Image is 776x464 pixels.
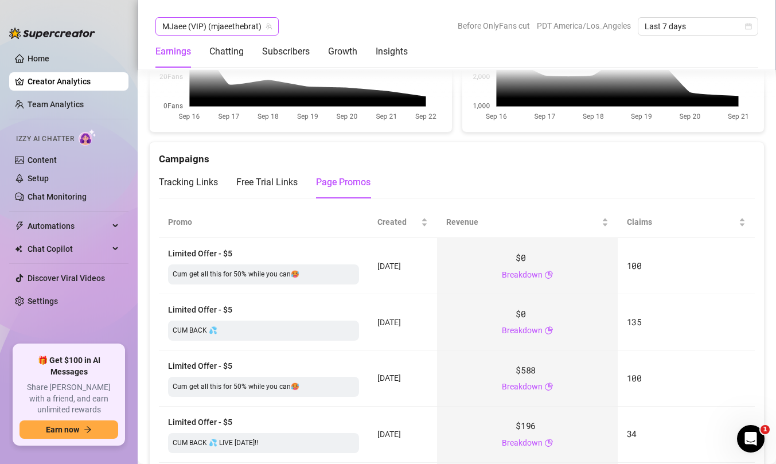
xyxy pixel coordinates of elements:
[159,142,755,167] div: Campaigns
[266,23,272,30] span: team
[627,428,637,439] span: 34
[545,436,553,449] span: pie-chart
[168,361,232,371] span: Limited Offer - $5
[502,380,543,393] a: Breakdown
[79,129,96,146] img: AI Chatter
[15,221,24,231] span: thunderbolt
[458,17,530,34] span: Before OnlyFans cut
[28,72,119,91] a: Creator Analytics
[20,382,118,416] span: Share [PERSON_NAME] with a friend, and earn unlimited rewards
[28,100,84,109] a: Team Analytics
[168,321,359,341] div: CUM BACK 💦
[516,364,536,377] span: $588
[28,217,109,235] span: Automations
[28,240,109,258] span: Chat Copilot
[168,264,359,284] div: Cum get all this for 50% while you can🥵
[645,18,751,35] span: Last 7 days
[516,419,536,433] span: $196
[46,425,79,434] span: Earn now
[168,433,359,453] div: CUM BACK 💦 LIVE [DATE]!!
[28,192,87,201] a: Chat Monitoring
[84,426,92,434] span: arrow-right
[328,45,357,59] div: Growth
[745,23,752,30] span: calendar
[262,45,310,59] div: Subscribers
[377,318,401,327] span: [DATE]
[446,216,599,228] span: Revenue
[545,268,553,281] span: pie-chart
[627,316,642,327] span: 135
[28,174,49,183] a: Setup
[162,18,272,35] span: MJaee (VIP) (mjaeethebrat)
[209,45,244,59] div: Chatting
[502,324,543,337] a: Breakdown
[168,418,232,427] span: Limited Offer - $5
[16,134,74,145] span: Izzy AI Chatter
[761,425,770,434] span: 1
[28,155,57,165] a: Content
[376,45,408,59] div: Insights
[28,274,105,283] a: Discover Viral Videos
[9,28,95,39] img: logo-BBDzfeDw.svg
[28,297,58,306] a: Settings
[159,206,368,238] th: Promo
[159,176,218,189] div: Tracking Links
[28,54,49,63] a: Home
[20,355,118,377] span: 🎁 Get $100 in AI Messages
[537,17,631,34] span: PDT America/Los_Angeles
[545,324,553,337] span: pie-chart
[627,216,736,228] span: Claims
[155,45,191,59] div: Earnings
[168,377,359,397] div: Cum get all this for 50% while you can🥵
[377,216,419,228] span: Created
[236,176,298,189] div: Free Trial Links
[545,380,553,393] span: pie-chart
[377,373,401,383] span: [DATE]
[377,430,401,439] span: [DATE]
[377,262,401,271] span: [DATE]
[516,307,525,321] span: $0
[20,420,118,439] button: Earn nowarrow-right
[627,260,642,271] span: 100
[168,249,232,258] span: Limited Offer - $5
[15,245,22,253] img: Chat Copilot
[316,176,371,189] div: Page Promos
[502,436,543,449] a: Breakdown
[627,372,642,384] span: 100
[502,268,543,281] a: Breakdown
[516,251,525,265] span: $0
[737,425,765,453] iframe: Intercom live chat
[168,305,232,314] span: Limited Offer - $5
